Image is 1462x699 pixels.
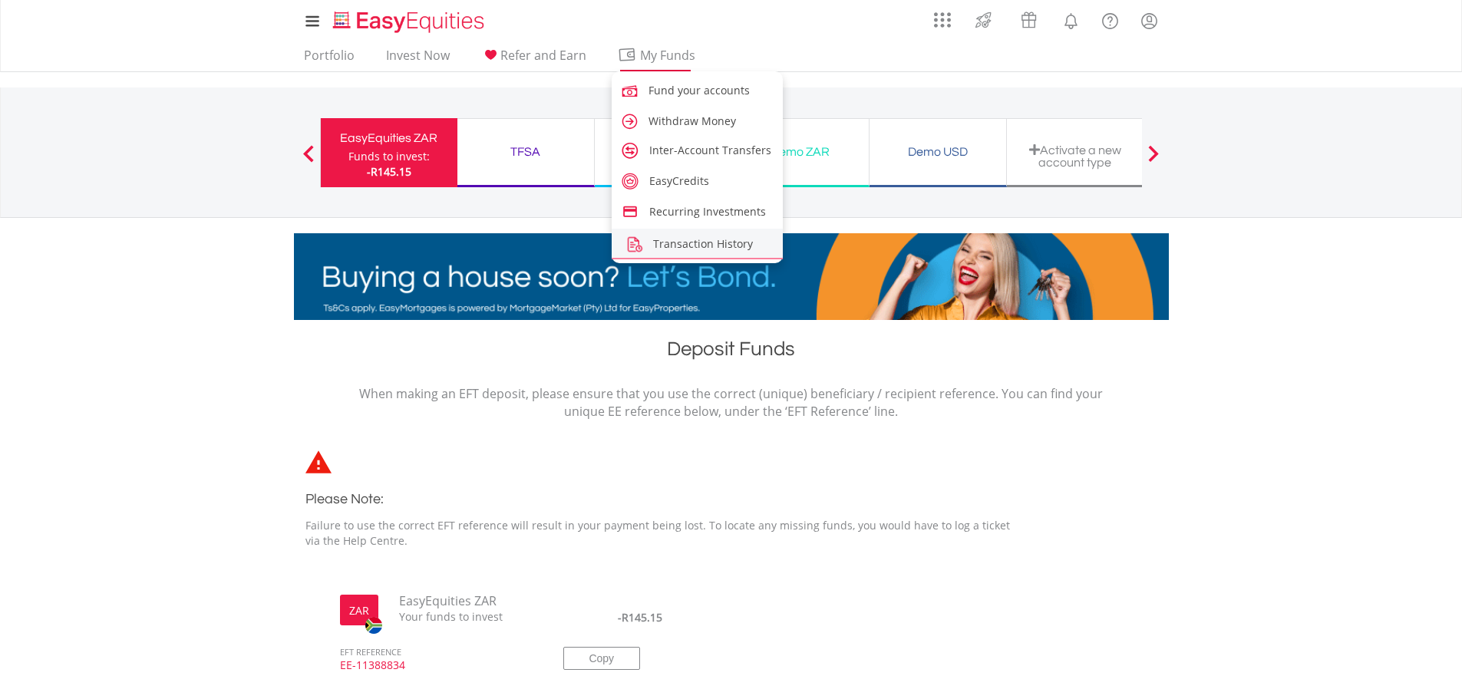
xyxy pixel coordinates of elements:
[388,609,541,625] span: Your funds to invest
[305,489,1027,510] h3: Please Note:
[649,204,766,219] span: Recurring Investments
[622,142,639,159] img: account-transfer.svg
[604,141,722,163] div: EasyEquities USD
[618,610,662,625] span: -R145.15
[1016,8,1041,32] img: vouchers-v2.svg
[971,8,996,32] img: thrive-v2.svg
[327,4,490,35] a: Home page
[649,173,709,188] span: EasyCredits
[622,203,639,220] img: credit-card.svg
[649,143,771,157] span: Inter-Account Transfers
[1016,143,1134,169] div: Activate a new account type
[1130,4,1169,38] a: My Profile
[619,81,640,101] img: fund.svg
[328,625,540,658] span: EFT REFERENCE
[618,45,718,65] span: My Funds
[879,141,997,163] div: Demo USD
[624,234,645,255] img: transaction-history.png
[648,114,736,128] span: Withdraw Money
[653,236,753,251] span: Transaction History
[1006,4,1051,32] a: Vouchers
[330,9,490,35] img: EasyEquities_Logo.png
[612,198,784,223] a: credit-card.svg Recurring Investments
[619,111,640,132] img: caret-right.svg
[500,47,586,64] span: Refer and Earn
[305,450,332,473] img: statements-icon-error-satrix.svg
[380,48,456,71] a: Invest Now
[924,4,961,28] a: AppsGrid
[349,603,369,618] label: ZAR
[612,75,784,104] a: fund.svg Fund your accounts
[934,12,951,28] img: grid-menu-icon.svg
[475,48,592,71] a: Refer and Earn
[330,127,448,149] div: EasyEquities ZAR
[305,518,1027,549] p: Failure to use the correct EFT reference will result in your payment being lost. To locate any mi...
[1091,4,1130,35] a: FAQ's and Support
[612,106,784,134] a: caret-right.svg Withdraw Money
[294,335,1169,370] h1: Deposit Funds
[367,164,411,179] span: -R145.15
[563,647,640,670] button: Copy
[328,658,540,687] span: EE-11388834
[1051,4,1091,35] a: Notifications
[741,141,860,163] div: Demo ZAR
[612,137,784,161] a: account-transfer.svg Inter-Account Transfers
[467,141,585,163] div: TFSA
[294,233,1169,320] img: EasyMortage Promotion Banner
[298,48,361,71] a: Portfolio
[612,229,784,257] a: transaction-history.png Transaction History
[359,385,1104,420] p: When making an EFT deposit, please ensure that you use the correct (unique) beneficiary / recipie...
[388,592,541,610] span: EasyEquities ZAR
[348,149,430,164] div: Funds to invest:
[648,83,750,97] span: Fund your accounts
[622,173,639,190] img: easy-credits.svg
[612,167,784,192] a: easy-credits.svg EasyCredits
